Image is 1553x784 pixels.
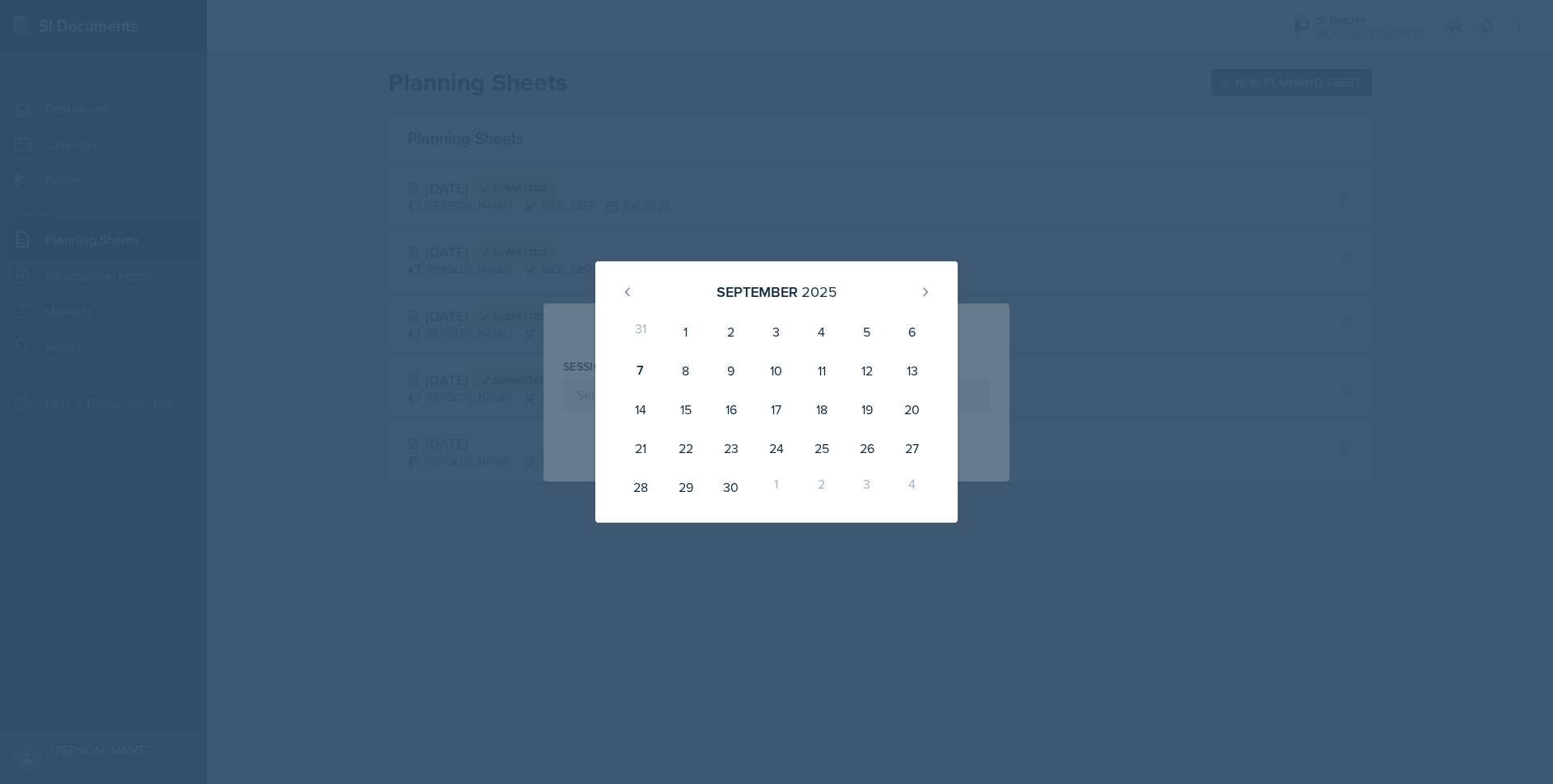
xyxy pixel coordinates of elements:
[890,468,935,506] div: 4
[663,351,709,390] div: 8
[799,429,844,468] div: 25
[663,312,709,351] div: 1
[890,351,935,390] div: 13
[844,390,890,429] div: 19
[663,429,709,468] div: 22
[754,429,799,468] div: 24
[618,390,663,429] div: 14
[799,351,844,390] div: 11
[754,351,799,390] div: 10
[717,281,798,303] div: September
[709,351,754,390] div: 9
[709,468,754,506] div: 30
[799,468,844,506] div: 2
[799,312,844,351] div: 4
[844,312,890,351] div: 5
[709,390,754,429] div: 16
[618,468,663,506] div: 28
[890,312,935,351] div: 6
[754,390,799,429] div: 17
[618,429,663,468] div: 21
[754,468,799,506] div: 1
[663,468,709,506] div: 29
[844,429,890,468] div: 26
[618,312,663,351] div: 31
[709,429,754,468] div: 23
[890,390,935,429] div: 20
[618,351,663,390] div: 7
[802,281,837,303] div: 2025
[709,312,754,351] div: 2
[890,429,935,468] div: 27
[844,468,890,506] div: 3
[844,351,890,390] div: 12
[663,390,709,429] div: 15
[799,390,844,429] div: 18
[754,312,799,351] div: 3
